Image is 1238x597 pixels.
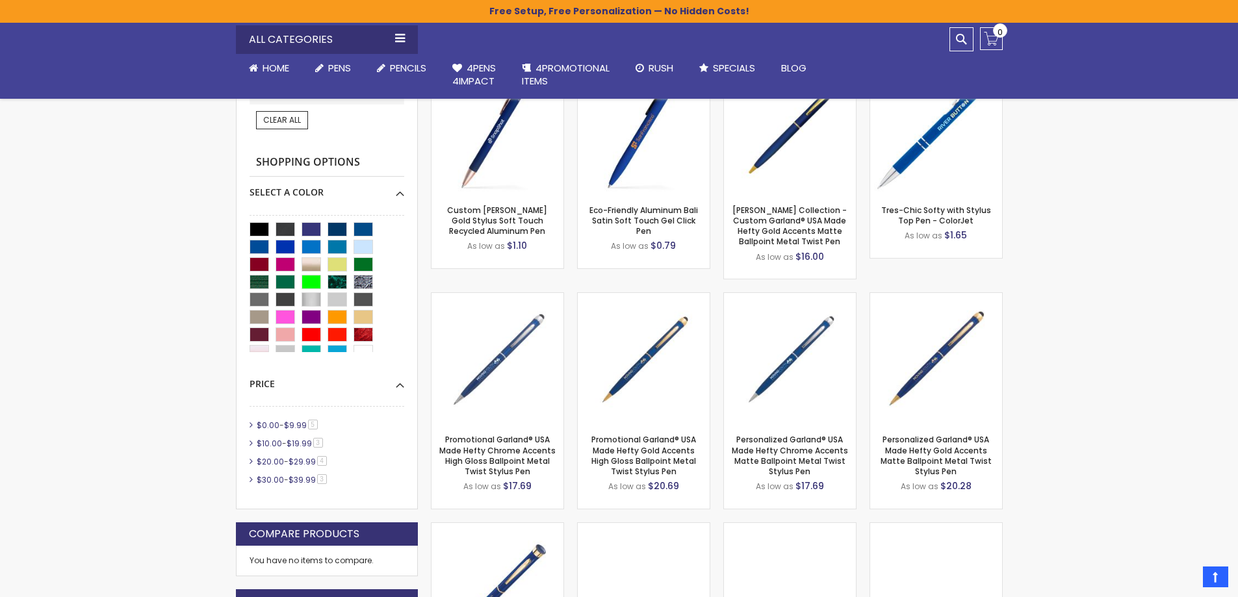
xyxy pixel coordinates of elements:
[732,205,847,248] a: [PERSON_NAME] Collection - Custom Garland® USA Made Hefty Gold Accents Matte Ballpoint Metal Twis...
[589,205,698,236] a: Eco-Friendly Aluminum Bali Satin Soft Touch Gel Click Pen
[724,522,856,533] a: Aura Collection - Garland® USA Made Hefty High Gloss Gold Accents Pearlescent Dome Ballpoint Meta...
[253,438,328,449] a: $10.00-$19.993
[432,293,563,425] img: Promotional Garland® USA Made Hefty Chrome Accents High Gloss Ballpoint Metal Twist Stylus Pen-Da...
[998,26,1003,38] span: 0
[623,54,686,83] a: Rush
[256,111,308,129] a: Clear All
[870,522,1002,533] a: Aura Collection - Garland® USA Made Hefty High Gloss Chrome Accents Pearlescent Dome Ballpoint Me...
[317,474,327,484] span: 3
[881,434,992,477] a: Personalized Garland® USA Made Hefty Gold Accents Matte Ballpoint Metal Twist Stylus Pen
[648,479,679,492] span: $20.69
[578,292,710,303] a: Garland® USA Made Hefty Gold Accents High Gloss Ballpoint Metal Twist Stylus Pen-Dark Blue
[522,61,610,88] span: 4PROMOTIONAL ITEMS
[236,546,418,576] div: You have no items to compare.
[870,292,1002,303] a: Personalized Garland® USA Made Hefty Gold Accents Matte Ballpoint Metal Twist Stylus Pen-Dark Blue
[257,474,284,485] span: $30.00
[940,479,972,492] span: $20.28
[870,64,1002,196] img: Tres-Chic Softy with Stylus Top Pen - ColorJet-Dark Blue
[390,61,426,75] span: Pencils
[578,293,710,425] img: Garland® USA Made Hefty Gold Accents High Gloss Ballpoint Metal Twist Stylus Pen-Dark Blue
[724,64,856,196] img: Hamilton Collection - Custom Garland® USA Made Hefty Gold Accents Matte Ballpoint Metal Twist Pen...
[253,474,331,485] a: $30.00-$39.993
[452,61,496,88] span: 4Pens 4impact
[611,240,649,251] span: As low as
[1131,562,1238,597] iframe: Google Customer Reviews
[732,434,848,477] a: Personalized Garland® USA Made Hefty Chrome Accents Matte Ballpoint Metal Twist Stylus Pen
[980,27,1003,50] a: 0
[249,527,359,541] strong: Compare Products
[686,54,768,83] a: Specials
[287,438,312,449] span: $19.99
[649,61,673,75] span: Rush
[713,61,755,75] span: Specials
[250,368,404,390] div: Price
[364,54,439,83] a: Pencils
[724,293,856,425] img: Personalized Garland® USA Made Hefty Chrome Accents Matte Ballpoint Metal Twist Stylus Pen-Dark Blue
[432,522,563,533] a: Executive Aura Pen - Garland® USA Made High Gloss Gold Accents Executive Metal Twist Pen-Dark Blue
[578,522,710,533] a: Executive Aura Pen - Garland® USA Made High Gloss Chrome Accents Executive Metal Twist Pen-Dark Blue
[509,54,623,96] a: 4PROMOTIONALITEMS
[257,438,282,449] span: $10.00
[507,239,527,252] span: $1.10
[253,420,322,431] a: $0.00-$9.995
[257,456,284,467] span: $20.00
[578,64,710,196] img: Eco-Friendly Aluminum Bali Satin Soft Touch Gel Click Pen-Dark Blue
[768,54,819,83] a: Blog
[308,420,318,429] span: 5
[591,434,696,477] a: Promotional Garland® USA Made Hefty Gold Accents High Gloss Ballpoint Metal Twist Stylus Pen
[250,177,404,199] div: Select A Color
[289,474,316,485] span: $39.99
[467,240,505,251] span: As low as
[724,292,856,303] a: Personalized Garland® USA Made Hefty Chrome Accents Matte Ballpoint Metal Twist Stylus Pen-Dark Blue
[756,251,793,262] span: As low as
[317,456,327,466] span: 4
[284,420,307,431] span: $9.99
[439,434,556,477] a: Promotional Garland® USA Made Hefty Chrome Accents High Gloss Ballpoint Metal Twist Stylus Pen
[302,54,364,83] a: Pens
[870,293,1002,425] img: Personalized Garland® USA Made Hefty Gold Accents Matte Ballpoint Metal Twist Stylus Pen-Dark Blue
[289,456,316,467] span: $29.99
[651,239,676,252] span: $0.79
[881,205,991,226] a: Tres-Chic Softy with Stylus Top Pen - ColorJet
[250,149,404,177] strong: Shopping Options
[328,61,351,75] span: Pens
[263,114,301,125] span: Clear All
[236,25,418,54] div: All Categories
[253,456,331,467] a: $20.00-$29.994
[313,438,323,448] span: 3
[795,479,824,492] span: $17.69
[944,229,967,242] span: $1.65
[263,61,289,75] span: Home
[432,64,563,196] img: Custom Lexi Rose Gold Stylus Soft Touch Recycled Aluminum Pen-Dark Blue
[795,250,824,263] span: $16.00
[236,54,302,83] a: Home
[756,481,793,492] span: As low as
[432,292,563,303] a: Promotional Garland® USA Made Hefty Chrome Accents High Gloss Ballpoint Metal Twist Stylus Pen-Da...
[905,230,942,241] span: As low as
[463,481,501,492] span: As low as
[901,481,938,492] span: As low as
[781,61,806,75] span: Blog
[503,479,532,492] span: $17.69
[257,420,279,431] span: $0.00
[447,205,547,236] a: Custom [PERSON_NAME] Gold Stylus Soft Touch Recycled Aluminum Pen
[608,481,646,492] span: As low as
[439,54,509,96] a: 4Pens4impact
